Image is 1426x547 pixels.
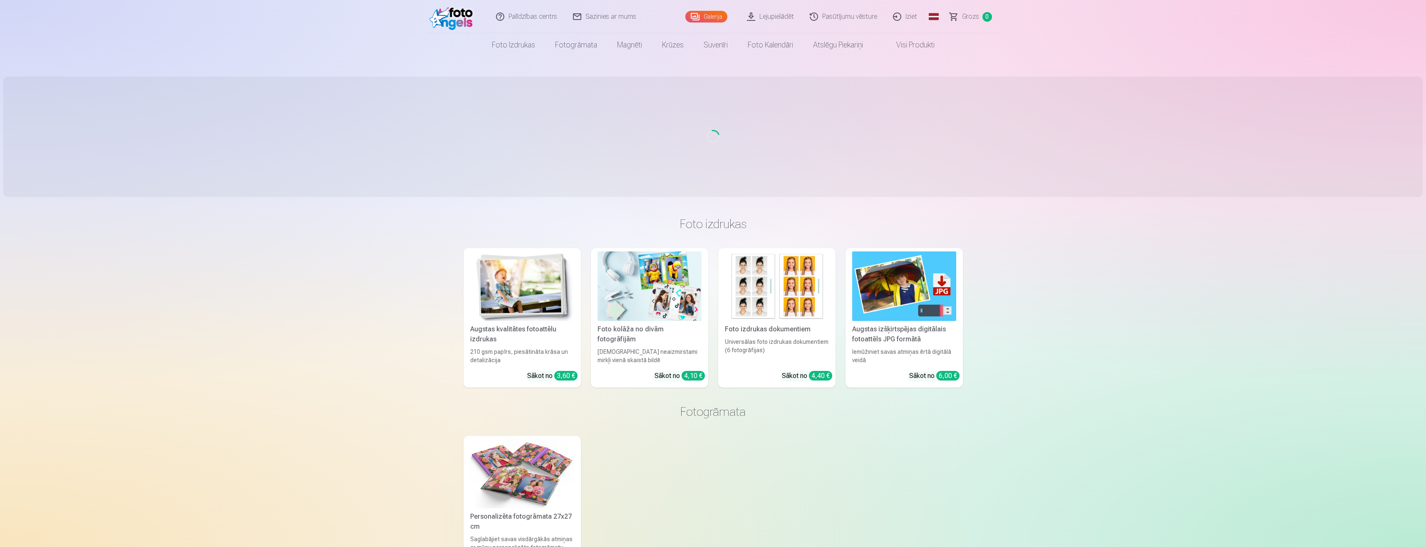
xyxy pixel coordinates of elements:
[725,251,829,321] img: Foto izdrukas dokumentiem
[652,33,694,57] a: Krūzes
[467,512,578,532] div: Personalizēta fotogrāmata 27x27 cm
[936,371,960,380] div: 6,00 €
[594,348,705,364] div: [DEMOGRAPHIC_DATA] neaizmirstami mirkļi vienā skaistā bildē
[849,324,960,344] div: Augstas izšķirtspējas digitālais fotoattēls JPG formātā
[467,324,578,344] div: Augstas kvalitātes fotoattēlu izdrukas
[849,348,960,364] div: Iemūžiniet savas atmiņas ērtā digitālā veidā
[682,371,705,380] div: 4,10 €
[655,371,705,381] div: Sākot no
[738,33,803,57] a: Foto kalendāri
[470,404,956,419] h3: Fotogrāmata
[846,248,963,388] a: Augstas izšķirtspējas digitālais fotoattēls JPG formātāAugstas izšķirtspējas digitālais fotoattēl...
[598,251,702,321] img: Foto kolāža no divām fotogrāfijām
[852,251,956,321] img: Augstas izšķirtspējas digitālais fotoattēls JPG formātā
[694,33,738,57] a: Suvenīri
[809,371,832,380] div: 4,40 €
[429,3,477,30] img: /fa1
[594,324,705,344] div: Foto kolāža no divām fotogrāfijām
[464,248,581,388] a: Augstas kvalitātes fotoattēlu izdrukasAugstas kvalitātes fotoattēlu izdrukas210 gsm papīrs, piesā...
[591,248,708,388] a: Foto kolāža no divām fotogrāfijāmFoto kolāža no divām fotogrāfijām[DEMOGRAPHIC_DATA] neaizmirstam...
[909,371,960,381] div: Sākot no
[803,33,873,57] a: Atslēgu piekariņi
[470,216,956,231] h3: Foto izdrukas
[607,33,652,57] a: Magnēti
[470,251,574,321] img: Augstas kvalitātes fotoattēlu izdrukas
[718,248,836,388] a: Foto izdrukas dokumentiemFoto izdrukas dokumentiemUniversālas foto izdrukas dokumentiem (6 fotogr...
[482,33,545,57] a: Foto izdrukas
[470,439,574,509] img: Personalizēta fotogrāmata 27x27 cm
[982,12,992,22] span: 0
[873,33,945,57] a: Visi produkti
[467,348,578,364] div: 210 gsm papīrs, piesātināta krāsa un detalizācija
[554,371,578,380] div: 3,60 €
[962,12,979,22] span: Grozs
[782,371,832,381] div: Sākot no
[685,11,727,22] a: Galerija
[722,324,832,334] div: Foto izdrukas dokumentiem
[527,371,578,381] div: Sākot no
[722,338,832,364] div: Universālas foto izdrukas dokumentiem (6 fotogrāfijas)
[545,33,607,57] a: Fotogrāmata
